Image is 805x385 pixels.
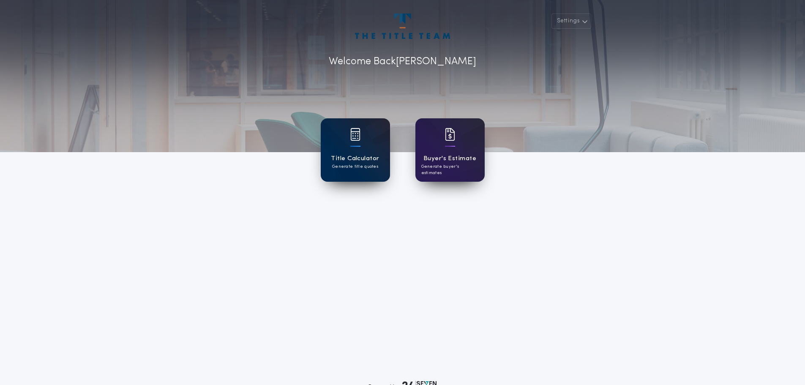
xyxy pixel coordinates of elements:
[331,154,379,164] h1: Title Calculator
[445,128,455,141] img: card icon
[423,154,476,164] h1: Buyer's Estimate
[329,54,476,69] p: Welcome Back [PERSON_NAME]
[350,128,360,141] img: card icon
[355,14,450,39] img: account-logo
[551,14,591,29] button: Settings
[421,164,479,176] p: Generate buyer's estimates
[415,118,485,182] a: card iconBuyer's EstimateGenerate buyer's estimates
[321,118,390,182] a: card iconTitle CalculatorGenerate title quotes
[332,164,378,170] p: Generate title quotes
